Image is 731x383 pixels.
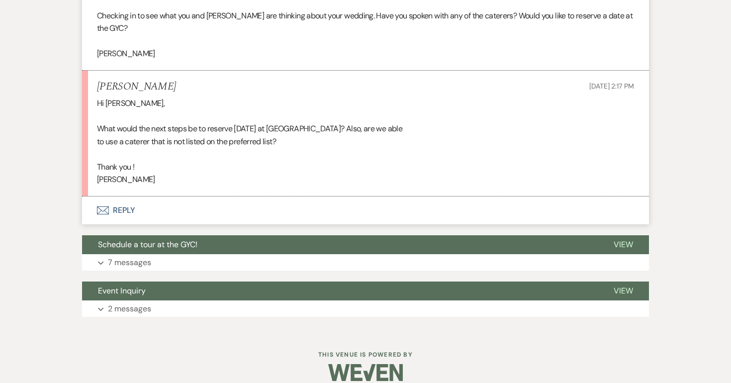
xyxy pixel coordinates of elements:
[82,196,649,224] button: Reply
[82,300,649,317] button: 2 messages
[82,235,598,254] button: Schedule a tour at the GYC!
[598,282,649,300] button: View
[108,256,151,269] p: 7 messages
[82,254,649,271] button: 7 messages
[98,286,146,296] span: Event Inquiry
[614,239,633,250] span: View
[97,97,634,186] div: Hi [PERSON_NAME], What would the next steps be to reserve [DATE] at [GEOGRAPHIC_DATA]? Also, are ...
[589,82,634,91] span: [DATE] 2:17 PM
[97,9,634,35] p: Checking in to see what you and [PERSON_NAME] are thinking about your wedding. Have you spoken wi...
[97,47,634,60] p: [PERSON_NAME]
[97,81,176,93] h5: [PERSON_NAME]
[614,286,633,296] span: View
[108,302,151,315] p: 2 messages
[98,239,197,250] span: Schedule a tour at the GYC!
[598,235,649,254] button: View
[82,282,598,300] button: Event Inquiry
